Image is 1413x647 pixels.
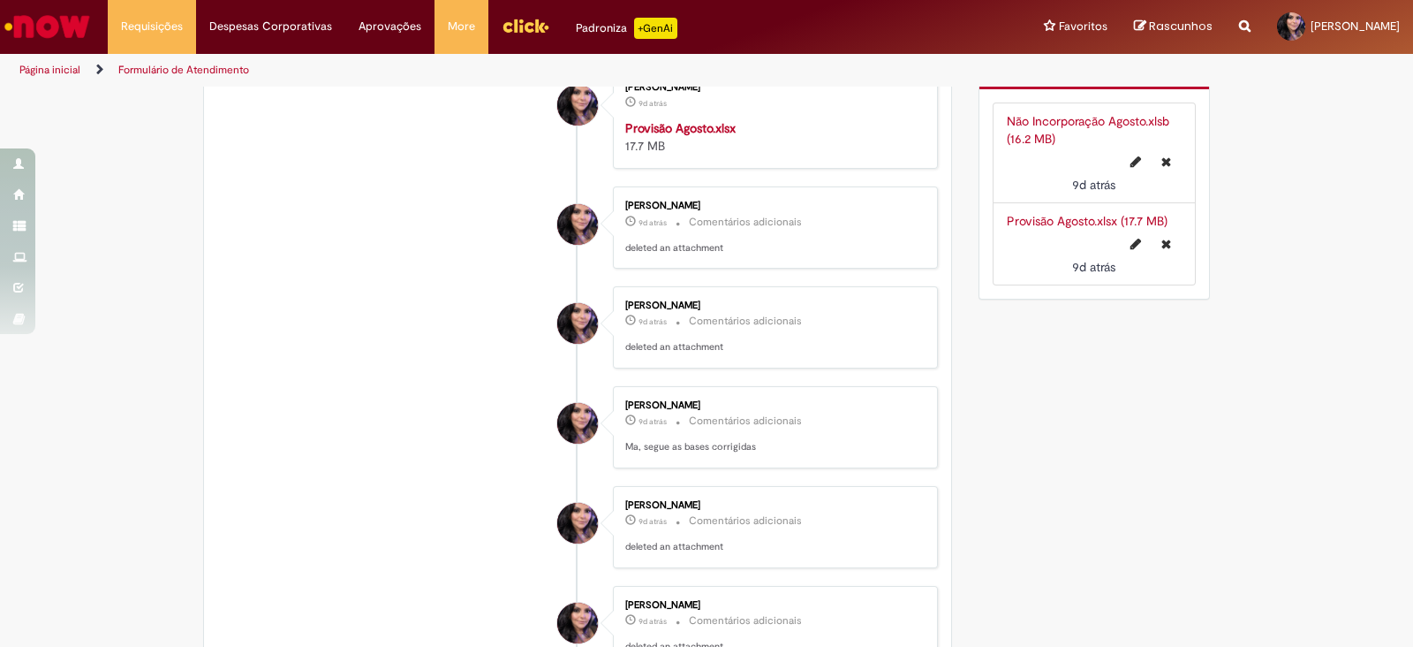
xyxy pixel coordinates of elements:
div: [PERSON_NAME] [625,500,919,511]
button: Excluir Provisão Agosto.xlsx [1151,230,1182,258]
div: Karina Dayane Lima Dos Santos [557,503,598,544]
div: Karina Dayane Lima Dos Santos [557,603,598,643]
time: 21/08/2025 10:45:36 [638,316,667,327]
div: [PERSON_NAME] [625,82,919,93]
div: [PERSON_NAME] [625,301,919,311]
time: 21/08/2025 10:59:19 [1072,259,1115,275]
button: Editar nome de arquivo Provisão Agosto.xlsx [1120,230,1152,258]
span: 9d atrás [638,98,667,109]
div: Karina Dayane Lima Dos Santos [557,303,598,344]
div: Padroniza [576,18,677,39]
span: Rascunhos [1149,18,1213,34]
span: 9d atrás [1072,177,1115,193]
small: Comentários adicionais [689,514,802,529]
div: [PERSON_NAME] [625,201,919,211]
span: 9d atrás [638,316,667,327]
time: 21/08/2025 08:24:52 [638,616,667,627]
a: Formulário de Atendimento [118,63,249,77]
span: Requisições [121,18,183,35]
img: click_logo_yellow_360x200.png [502,12,549,39]
div: [PERSON_NAME] [625,400,919,411]
time: 21/08/2025 10:59:19 [638,98,667,109]
span: Favoritos [1059,18,1107,35]
div: Karina Dayane Lima Dos Santos [557,85,598,126]
a: Rascunhos [1134,19,1213,35]
div: Karina Dayane Lima Dos Santos [557,204,598,245]
p: Ma, segue as bases corrigidas [625,440,919,454]
ul: Trilhas de página [13,54,929,87]
img: ServiceNow [2,9,93,44]
div: Karina Dayane Lima Dos Santos [557,403,598,444]
a: Provisão Agosto.xlsx (17.7 MB) [1007,213,1167,229]
p: deleted an attachment [625,340,919,354]
span: 9d atrás [638,516,667,527]
span: 9d atrás [638,217,667,228]
span: 9d atrás [1072,259,1115,275]
span: Aprovações [359,18,421,35]
time: 21/08/2025 13:29:36 [1072,177,1115,193]
a: Página inicial [19,63,80,77]
small: Comentários adicionais [689,215,802,230]
p: deleted an attachment [625,241,919,255]
small: Comentários adicionais [689,613,802,628]
time: 21/08/2025 08:42:55 [638,416,667,427]
p: +GenAi [634,18,677,39]
time: 21/08/2025 10:55:53 [638,217,667,228]
time: 21/08/2025 08:24:55 [638,516,667,527]
span: 9d atrás [638,416,667,427]
span: [PERSON_NAME] [1311,19,1400,34]
div: 17.7 MB [625,119,919,155]
button: Excluir Não Incorporação Agosto.xlsb [1151,148,1182,176]
span: 9d atrás [638,616,667,627]
p: deleted an attachment [625,540,919,554]
a: Provisão Agosto.xlsx [625,120,736,136]
a: Não Incorporação Agosto.xlsb (16.2 MB) [1007,113,1169,147]
button: Editar nome de arquivo Não Incorporação Agosto.xlsb [1120,148,1152,176]
div: [PERSON_NAME] [625,600,919,611]
small: Comentários adicionais [689,414,802,429]
span: Despesas Corporativas [209,18,332,35]
span: More [448,18,475,35]
small: Comentários adicionais [689,314,802,329]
